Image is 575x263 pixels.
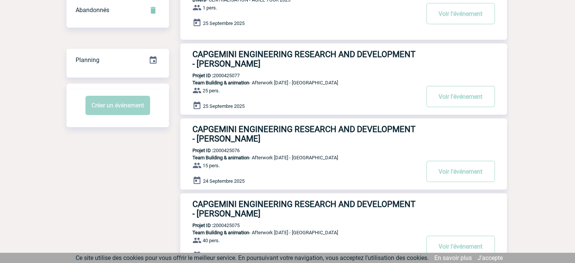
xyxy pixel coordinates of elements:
p: 2000425075 [180,223,240,228]
span: Planning [76,56,99,64]
p: 2000425076 [180,148,240,153]
button: Voir l'événement [426,86,495,107]
span: Team Building & animation [192,80,249,86]
p: - Afterwork [DATE] - [GEOGRAPHIC_DATA] [180,80,419,86]
button: Voir l'événement [426,3,495,24]
h3: CAPGEMINI ENGINEERING RESEARCH AND DEVELOPMENT - [PERSON_NAME] [192,199,419,218]
button: Voir l'événement [426,236,495,257]
div: Retrouvez ici tous vos événements organisés par date et état d'avancement [67,49,169,72]
p: - Afterwork [DATE] - [GEOGRAPHIC_DATA] [180,155,419,160]
span: 25 pers. [203,88,220,93]
h3: CAPGEMINI ENGINEERING RESEARCH AND DEVELOPMENT - [PERSON_NAME] [192,124,419,143]
span: 40 pers. [203,238,220,243]
button: Créer un événement [85,96,150,115]
a: Planning [67,48,169,71]
span: Team Building & animation [192,155,249,160]
a: CAPGEMINI ENGINEERING RESEARCH AND DEVELOPMENT - [PERSON_NAME] [180,50,507,68]
span: Abandonnés [76,6,109,14]
b: Projet ID : [192,223,213,228]
b: Projet ID : [192,73,213,78]
span: 25 Septembre 2025 [203,103,245,109]
a: J'accepte [477,254,503,261]
a: En savoir plus [434,254,472,261]
h3: CAPGEMINI ENGINEERING RESEARCH AND DEVELOPMENT - [PERSON_NAME] [192,50,419,68]
button: Voir l'événement [426,161,495,182]
span: Team Building & animation [192,230,249,235]
span: 24 Septembre 2025 [203,178,245,184]
a: CAPGEMINI ENGINEERING RESEARCH AND DEVELOPMENT - [PERSON_NAME] [180,199,507,218]
a: CAPGEMINI ENGINEERING RESEARCH AND DEVELOPMENT - [PERSON_NAME] [180,124,507,143]
p: 2000425077 [180,73,240,78]
span: 25 Septembre 2025 [203,20,245,26]
b: Projet ID : [192,148,213,153]
span: Ce site utilise des cookies pour vous offrir le meilleur service. En poursuivant votre navigation... [76,254,429,261]
span: 1 pers. [203,5,217,11]
span: 15 pers. [203,163,220,168]
p: - Afterwork [DATE] - [GEOGRAPHIC_DATA] [180,230,419,235]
